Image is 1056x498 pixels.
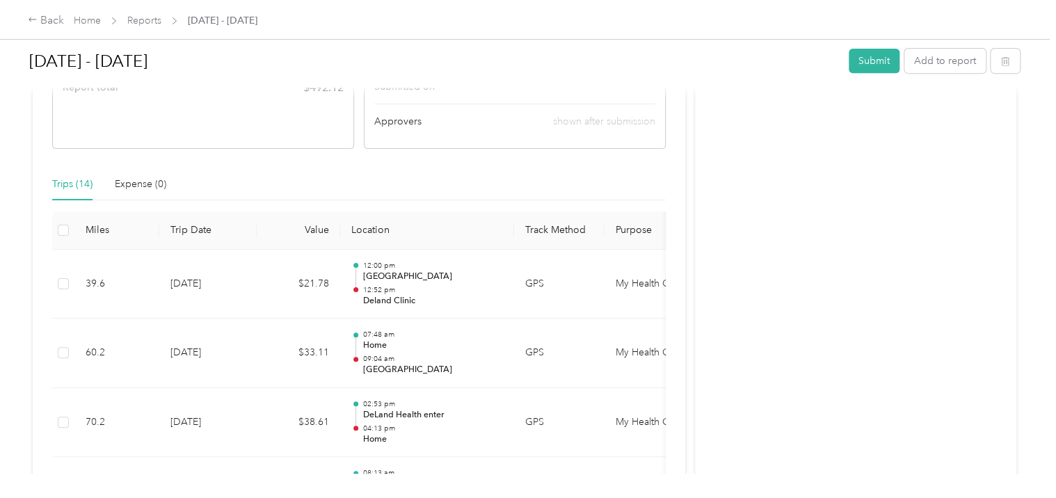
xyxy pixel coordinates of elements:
p: DeLand Health enter [362,409,503,421]
td: $33.11 [257,319,340,388]
p: Deland Clinic [362,295,503,307]
td: [DATE] [159,388,257,458]
div: Expense (0) [115,177,166,192]
td: 60.2 [74,319,159,388]
th: Track Method [514,211,605,250]
th: Trip Date [159,211,257,250]
td: [DATE] [159,250,257,319]
p: Home [362,339,503,352]
td: $38.61 [257,388,340,458]
h1: Aug 25 - Sep 7, 2025 [29,45,839,78]
a: Reports [127,15,161,26]
p: [GEOGRAPHIC_DATA] [362,364,503,376]
span: shown after submission [553,115,655,127]
button: Submit [849,49,899,73]
td: My Health Onsite [605,250,709,319]
p: 02:53 pm [362,399,503,409]
button: Add to report [904,49,986,73]
p: 07:48 am [362,330,503,339]
a: Home [74,15,101,26]
td: My Health Onsite [605,319,709,388]
td: GPS [514,388,605,458]
p: [GEOGRAPHIC_DATA] [362,271,503,283]
th: Purpose [605,211,709,250]
span: [DATE] - [DATE] [188,13,257,28]
td: $21.78 [257,250,340,319]
td: 39.6 [74,250,159,319]
div: Trips (14) [52,177,93,192]
td: GPS [514,319,605,388]
p: 08:13 am [362,468,503,478]
td: My Health Onsite [605,388,709,458]
p: 09:04 am [362,354,503,364]
p: Home [362,433,503,446]
span: Approvers [374,114,422,129]
td: GPS [514,250,605,319]
p: 12:52 pm [362,285,503,295]
th: Location [340,211,514,250]
th: Value [257,211,340,250]
p: 04:13 pm [362,424,503,433]
p: 12:00 pm [362,261,503,271]
td: 70.2 [74,388,159,458]
td: [DATE] [159,319,257,388]
iframe: Everlance-gr Chat Button Frame [978,420,1056,498]
th: Miles [74,211,159,250]
div: Back [28,13,64,29]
